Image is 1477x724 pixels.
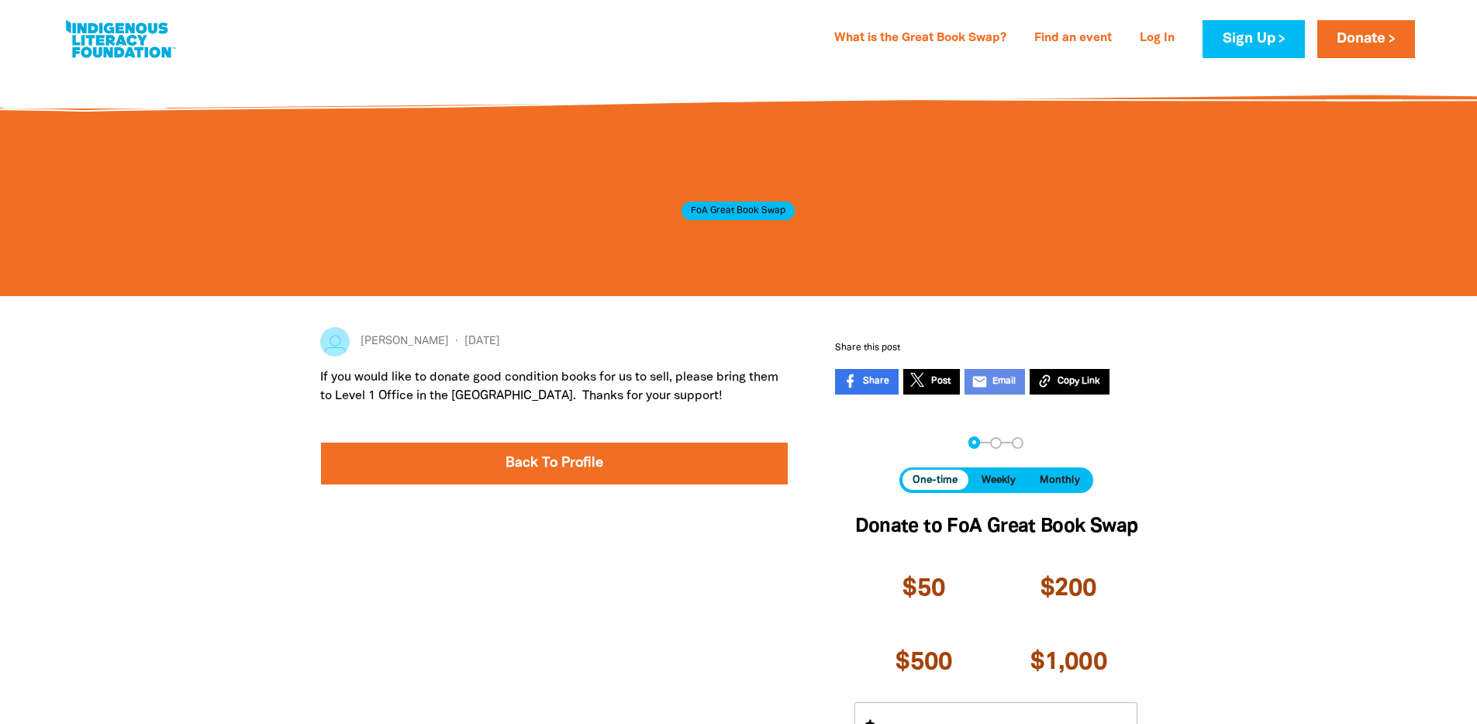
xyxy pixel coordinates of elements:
button: Navigate to step 1 of 3 to enter your donation amount [968,436,980,448]
span: [DATE] [449,333,500,350]
a: emailEmail [965,368,1025,394]
span: Email [992,374,1016,388]
button: $200 [999,555,1138,622]
a: Back To Profile [321,443,789,484]
p: If you would like to donate good condition books for us to sell, please bring them to Level 1 Off... [320,368,789,405]
a: Find an event [1025,26,1121,51]
a: Sign Up [1203,20,1304,58]
button: Navigate to step 3 of 3 to enter your payment details [1012,436,1023,448]
span: $1,000 [1030,651,1107,674]
span: $500 [896,651,952,674]
span: Monthly [1040,474,1080,484]
button: Navigate to step 2 of 3 to enter your details [990,436,1002,448]
button: Copy Link [1030,368,1109,394]
span: $200 [1040,577,1097,600]
span: Copy Link [1058,374,1100,388]
div: Donation frequency [899,467,1093,492]
a: Post [903,368,960,394]
span: Share [863,374,889,388]
h2: Donate to FoA Great Book Swap [854,512,1137,543]
i: email [971,373,988,389]
button: $500 [854,629,993,696]
button: $1,000 [999,629,1138,696]
span: Weekly [982,474,1016,484]
button: $50 [854,555,993,622]
button: Weekly [971,470,1027,489]
a: Donate [1317,20,1415,58]
span: One-time [913,474,958,484]
span: FoA Great Book Swap [682,202,795,220]
a: What is the Great Book Swap? [825,26,1016,51]
button: One-time [902,470,968,489]
span: $50 [902,577,945,600]
a: Log In [1130,26,1184,51]
button: Monthly [1029,470,1090,489]
span: Post [931,374,951,388]
span: Share this post [835,343,900,352]
a: Share [835,368,899,394]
